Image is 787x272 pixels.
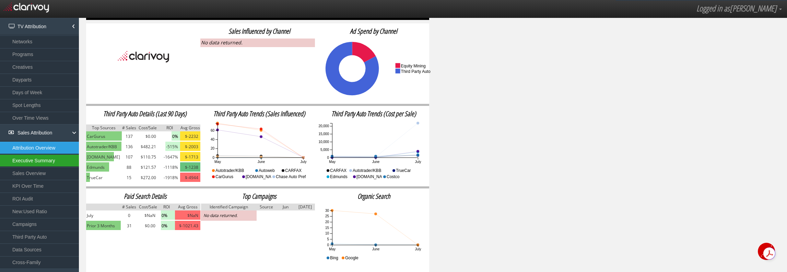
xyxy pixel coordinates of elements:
span: [DOMAIN_NAME] [87,154,120,161]
span: $-4944 [185,174,198,181]
text: 15 [325,226,329,230]
span: -515% [166,143,178,150]
td: 31 [121,221,138,231]
span: $-2232 [185,133,198,140]
td: Edmunds [86,162,122,173]
td: Autotrader/KBB [86,142,122,152]
img: green.png [86,131,122,141]
span: -1918% [164,174,178,181]
text: Chase Auto Pref [276,174,306,179]
img: Clarivoy_black_text.png [118,47,169,66]
text: [DOMAIN_NAME] [356,174,389,179]
text: Autoweb [259,168,275,173]
img: green.png [86,152,114,161]
td: Cars.com [86,152,122,162]
h2: Sales Influenced by Channel [202,28,316,35]
td: $0.00 [137,131,159,142]
span: $-1021.43 [179,222,198,229]
td: No data returned. [201,210,257,221]
span: $-2003 [185,143,198,150]
td: 137 [122,131,137,142]
td: $482.21 [137,142,159,152]
text: 20 [325,220,329,224]
img: pink.png [175,221,200,230]
div: No data returned. [200,39,315,47]
span: CarGurus [87,133,105,140]
text: Autotrader/KBB [215,168,244,173]
img: grey.png [276,204,296,210]
img: yellow.png [180,152,200,161]
text: 0 [327,156,329,160]
text: 15,000 [318,132,329,136]
text: June [258,160,265,164]
span: TrueCar [87,174,103,181]
text: Costco [387,174,400,179]
img: grey.png [257,204,276,210]
h2: Paid Search Details [88,193,202,200]
text: July [415,247,421,251]
td: 88 [122,162,137,173]
img: grey.png [201,204,257,210]
img: green.png [86,142,121,151]
text: 5,000 [320,148,329,152]
td: $NaN [138,210,158,221]
img: green.png [86,162,109,172]
td: $110.75 [137,152,159,162]
span: July [87,212,93,219]
img: grey.png [86,124,122,131]
span: 0% [162,222,167,229]
img: yellow.png [180,131,200,141]
text: CarGurus [215,174,233,179]
span: $-1238 [185,164,198,171]
img: green.png [86,221,121,230]
img: grey.png [86,204,121,210]
img: grey.png [121,204,138,210]
text: 20,000 [318,124,329,128]
h2: Top Campaigns [202,193,316,200]
text: May [214,160,221,164]
text: May [329,160,336,164]
text: CARFAX [330,168,346,173]
span: Logged in as [696,2,730,14]
img: grey.png [137,124,159,131]
img: grey.png [159,124,180,131]
text: June [372,247,379,251]
text: 0 [213,156,215,160]
img: grey.png [158,204,175,210]
img: grey.png [138,204,158,210]
text: Autotrader/KBB [353,168,381,173]
h2: Ad Spend by Channel [317,28,431,35]
span: $NaN [187,212,198,219]
img: light-green.png [172,131,193,141]
img: pink.png [180,173,200,182]
h2: Third Party Auto Details (Last 90 Days) [88,110,202,118]
span: Edmunds [87,164,105,171]
td: 0 [121,210,138,221]
text: TrueCar [396,168,411,173]
span: Autotrader/KBB [87,143,117,150]
text: 25 [325,214,329,218]
td: $0.00 [138,221,158,231]
img: yellow.png [180,142,200,151]
text: 60 [211,129,215,132]
text: third party auto [401,69,430,74]
span: -1118% [164,164,178,171]
span: 0% [162,212,167,219]
img: light-green.png [161,210,178,220]
text: 10,000 [318,140,329,144]
text: equity mining [401,64,425,68]
span: Prior 3 Months [87,222,115,229]
a: Logged in as[PERSON_NAME] [691,0,787,17]
text: 5 [327,237,329,241]
td: $121.57 [137,162,159,173]
td: TrueCar [86,173,122,183]
span: [PERSON_NAME] [730,2,777,14]
text: 30 [325,209,329,213]
img: grey.png [295,204,315,210]
img: grey.png [180,124,200,131]
td: $272.00 [137,173,159,183]
td: CarGurus [86,131,122,142]
span: -1647% [164,154,178,161]
img: light-green.png [161,221,178,230]
img: green.png [86,173,90,182]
